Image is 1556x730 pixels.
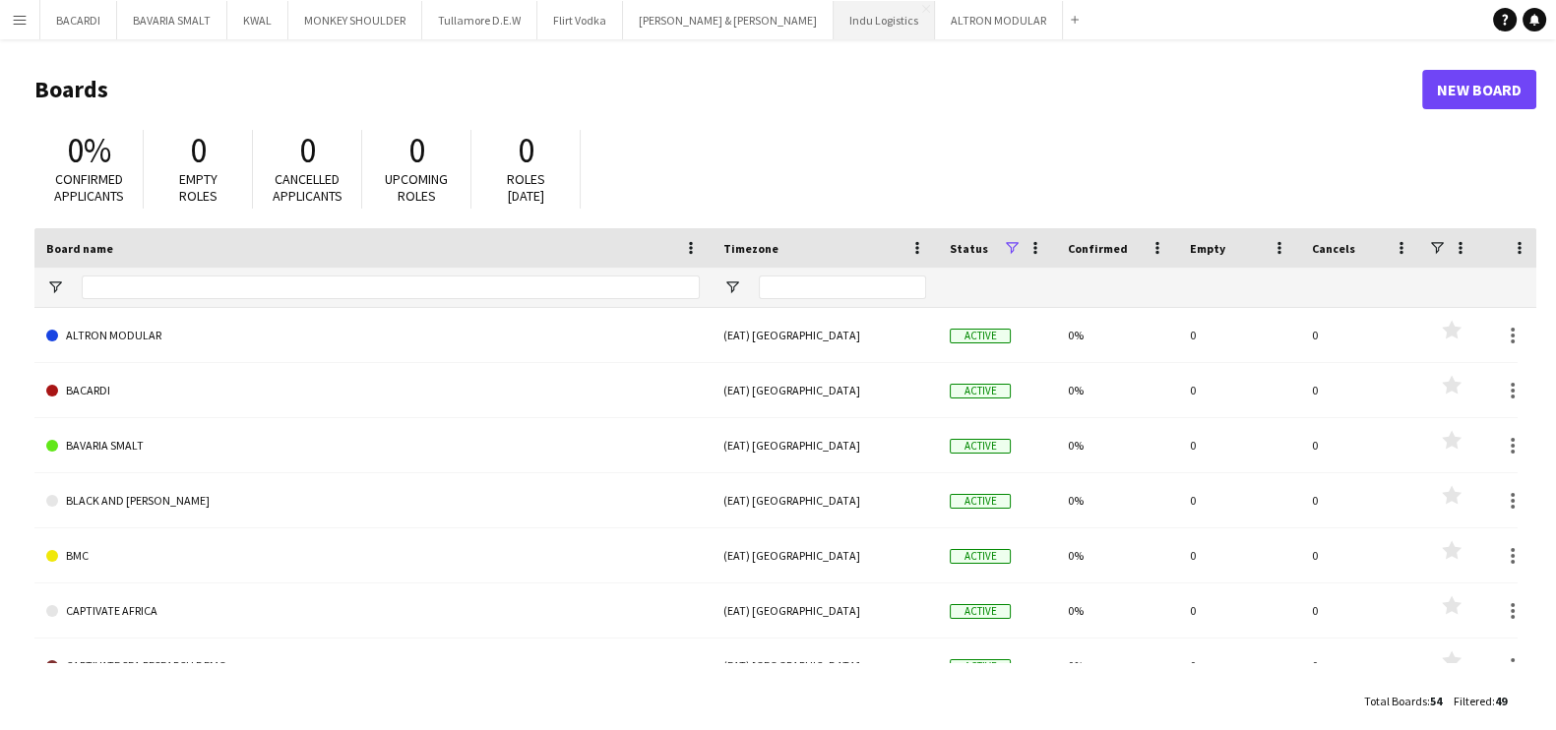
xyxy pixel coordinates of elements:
span: Active [950,494,1011,509]
div: 0% [1056,418,1178,472]
a: New Board [1422,70,1536,109]
a: CAPTIVATE SFA RESEARCH DEMO [46,639,700,694]
span: 0 [299,129,316,172]
div: 0 [1178,583,1300,638]
input: Board name Filter Input [82,275,700,299]
button: Open Filter Menu [46,278,64,296]
span: 49 [1495,694,1507,708]
button: BACARDI [40,1,117,39]
div: 0% [1056,363,1178,417]
div: 0 [1300,418,1422,472]
span: Roles [DATE] [507,170,545,205]
div: 0% [1056,308,1178,362]
button: Flirt Vodka [537,1,623,39]
button: Tullamore D.E.W [422,1,537,39]
div: : [1454,682,1507,720]
div: 0 [1178,528,1300,582]
div: 0% [1056,639,1178,693]
span: 54 [1430,694,1442,708]
div: 0 [1178,639,1300,693]
span: Total Boards [1364,694,1427,708]
div: 0 [1178,308,1300,362]
div: 0 [1300,583,1422,638]
button: [PERSON_NAME] & [PERSON_NAME] [623,1,834,39]
span: 0 [518,129,534,172]
span: 0 [408,129,425,172]
div: 0 [1300,363,1422,417]
button: ALTRON MODULAR [935,1,1063,39]
button: Indu Logistics [834,1,935,39]
h1: Boards [34,75,1422,104]
a: ALTRON MODULAR [46,308,700,363]
div: (EAT) [GEOGRAPHIC_DATA] [712,308,938,362]
span: Active [950,659,1011,674]
div: : [1364,682,1442,720]
div: 0% [1056,473,1178,527]
span: 0 [190,129,207,172]
button: KWAL [227,1,288,39]
span: Active [950,604,1011,619]
div: 0 [1178,418,1300,472]
a: CAPTIVATE AFRICA [46,583,700,639]
span: Board name [46,241,113,256]
span: Active [950,439,1011,454]
span: Active [950,329,1011,343]
span: Confirmed applicants [54,170,124,205]
div: (EAT) [GEOGRAPHIC_DATA] [712,363,938,417]
span: 0% [67,129,111,172]
div: 0 [1178,363,1300,417]
button: BAVARIA SMALT [117,1,227,39]
div: (EAT) [GEOGRAPHIC_DATA] [712,583,938,638]
div: 0 [1300,528,1422,582]
span: Active [950,549,1011,564]
span: Timezone [723,241,778,256]
span: Cancels [1312,241,1355,256]
a: BMC [46,528,700,583]
span: Empty roles [179,170,218,205]
span: Empty [1190,241,1225,256]
div: 0% [1056,583,1178,638]
span: Active [950,384,1011,398]
div: 0 [1300,639,1422,693]
button: Open Filter Menu [723,278,741,296]
a: BLACK AND [PERSON_NAME] [46,473,700,528]
span: Cancelled applicants [273,170,342,205]
span: Upcoming roles [385,170,448,205]
a: BAVARIA SMALT [46,418,700,473]
div: (EAT) [GEOGRAPHIC_DATA] [712,639,938,693]
button: MONKEY SHOULDER [288,1,422,39]
input: Timezone Filter Input [759,275,926,299]
div: 0% [1056,528,1178,582]
div: (EAT) [GEOGRAPHIC_DATA] [712,528,938,582]
div: 0 [1300,473,1422,527]
div: (EAT) [GEOGRAPHIC_DATA] [712,418,938,472]
span: Filtered [1454,694,1492,708]
a: BACARDI [46,363,700,418]
span: Confirmed [1068,241,1128,256]
div: 0 [1178,473,1300,527]
div: 0 [1300,308,1422,362]
span: Status [950,241,988,256]
div: (EAT) [GEOGRAPHIC_DATA] [712,473,938,527]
